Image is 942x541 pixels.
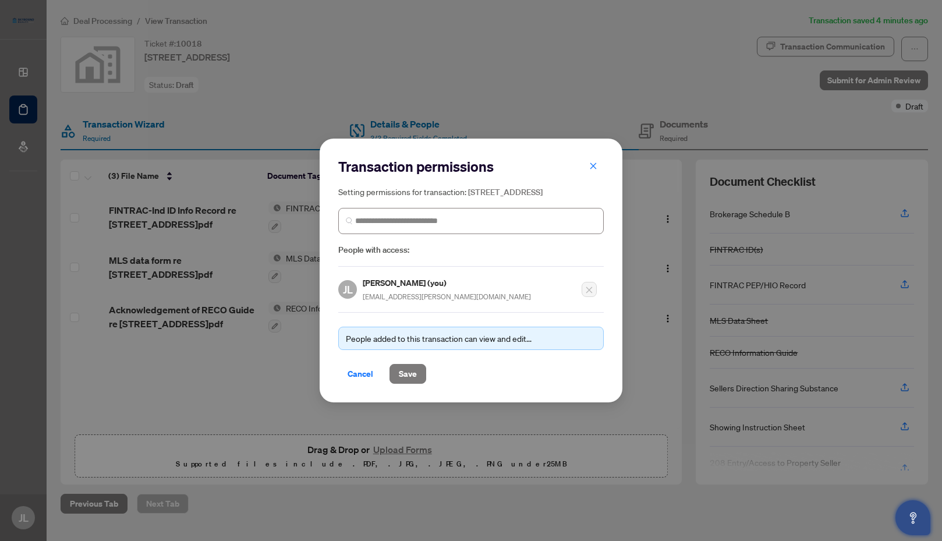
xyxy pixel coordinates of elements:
span: People with access: [338,243,604,257]
h2: Transaction permissions [338,157,604,176]
span: Save [399,365,417,383]
span: JL [343,281,353,298]
button: Open asap [895,500,930,535]
button: Save [389,364,426,384]
div: People added to this transaction can view and edit... [346,332,596,345]
span: [EMAIL_ADDRESS][PERSON_NAME][DOMAIN_NAME] [363,292,531,301]
h5: Setting permissions for transaction: [338,185,604,199]
h5: [PERSON_NAME] (you) [363,276,531,289]
button: Cancel [338,364,383,384]
span: close [589,162,597,170]
span: [STREET_ADDRESS] [468,187,543,197]
img: search_icon [346,217,353,224]
span: Cancel [348,365,373,383]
